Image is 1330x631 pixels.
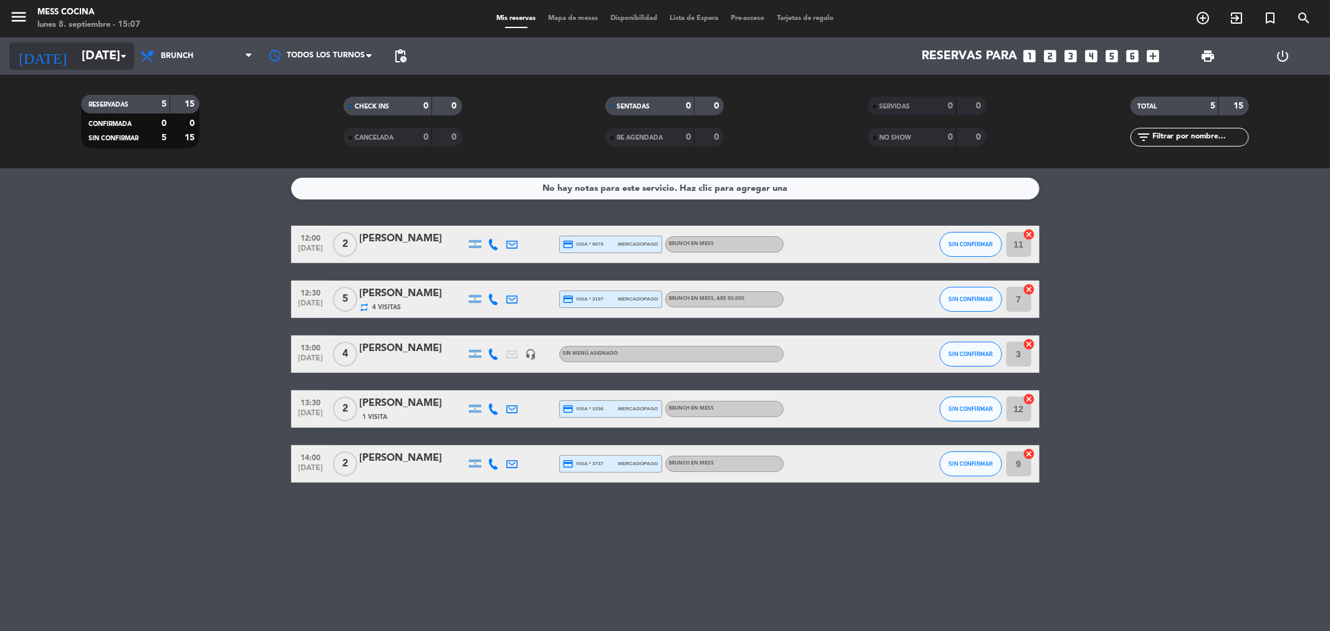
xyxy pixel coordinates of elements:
i: cancel [1023,283,1036,296]
i: filter_list [1137,130,1152,145]
span: pending_actions [393,49,408,64]
button: SIN CONFIRMAR [940,287,1002,312]
span: Mapa de mesas [542,15,604,22]
span: print [1200,49,1215,64]
div: No hay notas para este servicio. Haz clic para agregar una [542,181,788,196]
i: cancel [1023,338,1036,350]
button: SIN CONFIRMAR [940,342,1002,367]
strong: 0 [976,102,984,110]
span: CHECK INS [355,104,389,110]
span: 4 Visitas [373,302,402,312]
i: power_settings_new [1276,49,1291,64]
span: Lista de Espera [663,15,725,22]
button: SIN CONFIRMAR [940,232,1002,257]
i: exit_to_app [1229,11,1244,26]
span: BRUNCH EN MESS [669,461,715,466]
i: add_box [1145,48,1162,64]
i: looks_two [1043,48,1059,64]
button: menu [9,7,28,31]
span: [DATE] [296,354,327,368]
span: SIN CONFIRMAR [948,460,993,467]
span: [DATE] [296,464,327,478]
span: mercadopago [618,240,658,248]
span: 14:00 [296,450,327,464]
strong: 5 [161,100,166,108]
span: SIN CONFIRMAR [89,135,138,142]
div: lunes 8. septiembre - 15:07 [37,19,140,31]
span: Sin menú asignado [563,351,619,356]
input: Filtrar por nombre... [1152,130,1248,144]
div: [PERSON_NAME] [360,450,466,466]
span: 2 [333,451,357,476]
span: BRUNCH EN MESS [669,241,715,246]
span: Disponibilidad [604,15,663,22]
span: visa * 3737 [563,458,604,470]
strong: 0 [423,102,428,110]
span: mercadopago [618,405,658,413]
span: 13:30 [296,395,327,409]
span: CONFIRMADA [89,121,132,127]
span: Pre-acceso [725,15,771,22]
span: mercadopago [618,460,658,468]
i: looks_6 [1125,48,1141,64]
span: SERVIDAS [879,104,910,110]
strong: 0 [714,133,721,142]
span: Tarjetas de regalo [771,15,840,22]
strong: 0 [686,102,691,110]
i: arrow_drop_down [116,49,131,64]
span: TOTAL [1138,104,1157,110]
strong: 0 [948,133,953,142]
strong: 5 [161,133,166,142]
span: NO SHOW [879,135,911,141]
i: looks_5 [1104,48,1120,64]
button: SIN CONFIRMAR [940,397,1002,421]
strong: 15 [1233,102,1246,110]
i: credit_card [563,294,574,305]
i: headset_mic [526,349,537,360]
span: visa * 9079 [563,239,604,250]
i: menu [9,7,28,26]
span: BRUNCH EN MESS [669,296,745,301]
strong: 0 [451,133,459,142]
div: [PERSON_NAME] [360,231,466,247]
span: , ARS 50.000 [715,296,745,301]
strong: 0 [451,102,459,110]
span: [DATE] [296,409,327,423]
span: [DATE] [296,299,327,314]
i: looks_4 [1084,48,1100,64]
strong: 0 [976,133,984,142]
strong: 15 [185,133,197,142]
span: SIN CONFIRMAR [948,241,993,248]
strong: 0 [161,119,166,128]
strong: 5 [1210,102,1215,110]
i: [DATE] [9,42,75,70]
span: 2 [333,232,357,257]
span: 13:00 [296,340,327,354]
span: SIN CONFIRMAR [948,405,993,412]
strong: 0 [686,133,691,142]
strong: 15 [185,100,197,108]
span: SENTADAS [617,104,650,110]
strong: 0 [948,102,953,110]
strong: 0 [714,102,721,110]
span: Reservas para [922,49,1018,64]
div: [PERSON_NAME] [360,286,466,302]
span: 5 [333,287,357,312]
i: cancel [1023,448,1036,460]
div: LOG OUT [1245,37,1321,75]
i: credit_card [563,403,574,415]
i: search [1296,11,1311,26]
i: repeat [360,302,370,312]
span: 4 [333,342,357,367]
span: RESERVADAS [89,102,128,108]
span: 12:30 [296,285,327,299]
span: 12:00 [296,230,327,244]
i: add_circle_outline [1195,11,1210,26]
i: cancel [1023,393,1036,405]
i: turned_in_not [1263,11,1278,26]
span: Mis reservas [490,15,542,22]
span: SIN CONFIRMAR [948,350,993,357]
i: looks_3 [1063,48,1079,64]
span: visa * 1036 [563,403,604,415]
span: [DATE] [296,244,327,259]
